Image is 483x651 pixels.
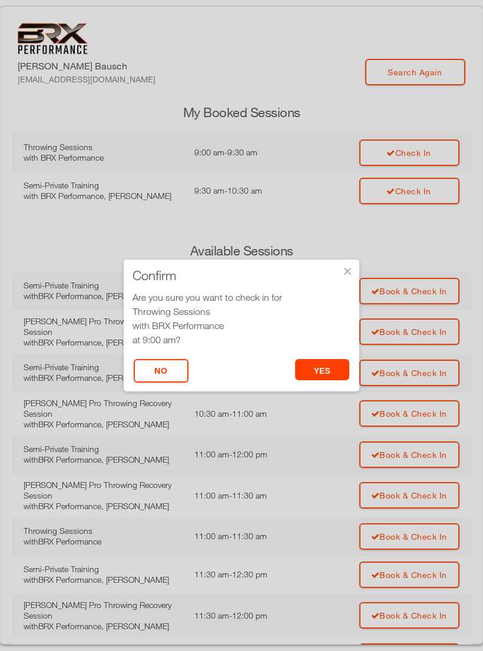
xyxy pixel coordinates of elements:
[133,318,350,333] div: with BRX Performance
[134,359,188,383] button: No
[133,270,176,281] span: Confirm
[133,290,350,347] div: Are you sure you want to check in for at 9:00 am?
[342,265,353,277] div: ×
[295,359,350,380] button: yes
[133,304,350,318] div: Throwing Sessions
